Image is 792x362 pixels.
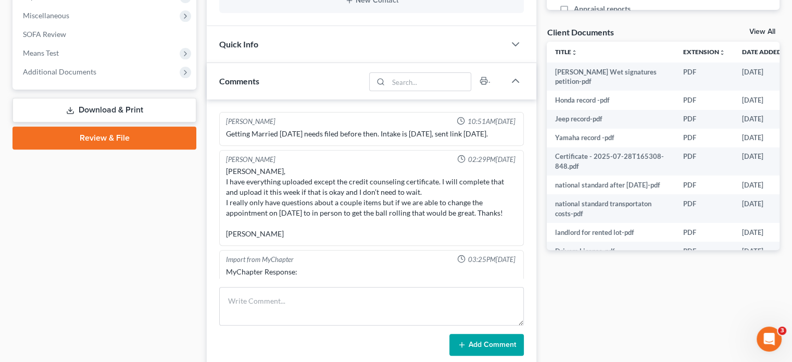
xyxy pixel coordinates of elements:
[547,91,675,109] td: Honda record -pdf
[675,194,734,223] td: PDF
[683,48,725,56] a: Extensionunfold_more
[23,11,69,20] span: Miscellaneous
[468,155,515,165] span: 02:29PM[DATE]
[547,147,675,176] td: Certificate - 2025-07-28T165308-848.pdf
[675,110,734,129] td: PDF
[226,267,517,298] div: MyChapter Response: SOFA Line 9: Claim subject to setoff Debtor response: N/A
[547,110,675,129] td: Jeep record-pdf
[547,129,675,147] td: Yamaha record -pdf
[12,127,196,149] a: Review & File
[226,155,275,165] div: [PERSON_NAME]
[675,176,734,194] td: PDF
[675,91,734,109] td: PDF
[23,30,66,39] span: SOFA Review
[675,129,734,147] td: PDF
[757,327,782,352] iframe: Intercom live chat
[12,98,196,122] a: Download & Print
[15,25,196,44] a: SOFA Review
[675,63,734,91] td: PDF
[23,48,59,57] span: Means Test
[226,166,517,239] div: [PERSON_NAME], I have everything uploaded except the credit counseling certificate. I will comple...
[571,49,577,56] i: unfold_more
[23,67,96,76] span: Additional Documents
[749,28,775,35] a: View All
[226,117,275,127] div: [PERSON_NAME]
[547,63,675,91] td: [PERSON_NAME] Wet signatures petition-pdf
[719,49,725,56] i: unfold_more
[547,194,675,223] td: national standard transportaton costs-pdf
[547,242,675,260] td: Drivers License-pdf
[468,255,515,265] span: 03:25PM[DATE]
[219,39,258,49] span: Quick Info
[226,129,517,139] div: Getting Married [DATE] needs filed before then. Intake is [DATE], sent link [DATE].
[467,117,515,127] span: 10:51AM[DATE]
[778,327,786,335] span: 3
[547,27,613,38] div: Client Documents
[226,255,294,265] div: Import from MyChapter
[675,147,734,176] td: PDF
[449,334,524,356] button: Add Comment
[675,242,734,260] td: PDF
[547,176,675,194] td: national standard after [DATE]-pdf
[675,223,734,242] td: PDF
[555,48,577,56] a: Titleunfold_more
[547,223,675,242] td: landlord for rented lot-pdf
[219,76,259,86] span: Comments
[388,73,471,91] input: Search...
[574,4,631,14] span: Appraisal reports
[742,48,789,56] a: Date Added expand_more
